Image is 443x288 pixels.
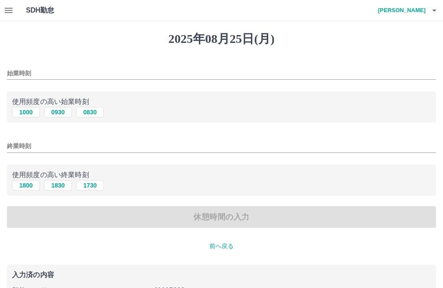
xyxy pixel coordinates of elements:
[76,107,104,117] button: 0830
[44,180,72,191] button: 1830
[76,180,104,191] button: 1730
[12,272,431,278] p: 入力済の内容
[7,242,436,251] p: 前へ戻る
[12,170,431,180] p: 使用頻度の高い終業時刻
[7,32,436,46] h1: 2025年08月25日(月)
[44,107,72,117] button: 0930
[12,97,431,107] p: 使用頻度の高い始業時刻
[12,180,40,191] button: 1800
[12,107,40,117] button: 1000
